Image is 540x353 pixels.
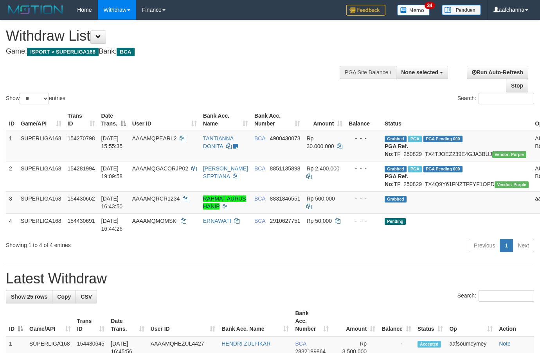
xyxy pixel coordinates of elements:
span: Accepted [418,341,441,348]
b: PGA Ref. No: [385,173,408,187]
td: TF_250829_TX4TJOEZ239E4GJA3BUJ [382,131,532,161]
a: TANTIANNA DONITA [203,135,234,149]
span: CSV [81,294,92,300]
span: AAAAMQMOMSKI [132,218,178,224]
div: - - - [349,217,378,225]
span: Grabbed [385,196,407,202]
td: SUPERLIGA168 [18,161,65,191]
th: Bank Acc. Number: activate to sort column ascending [292,306,332,336]
h1: Latest Withdraw [6,271,534,287]
span: 154281994 [68,165,95,172]
div: - - - [349,195,378,202]
a: Stop [506,79,528,92]
th: User ID: activate to sort column ascending [148,306,219,336]
h4: Game: Bank: [6,48,352,56]
h1: Withdraw List [6,28,352,44]
button: None selected [396,66,448,79]
th: Trans ID: activate to sort column ascending [74,306,108,336]
span: [DATE] 16:44:26 [101,218,123,232]
span: PGA Pending [423,166,463,172]
span: Rp 50.000 [306,218,332,224]
th: Date Trans.: activate to sort column ascending [108,306,147,336]
a: [PERSON_NAME] SEPTIANA [203,165,248,179]
a: Copy [52,290,76,303]
span: 154430691 [68,218,95,224]
td: 1 [6,131,18,161]
td: TF_250829_TX4Q9Y61FNZTFFYF1OPD [382,161,532,191]
img: Button%20Memo.svg [397,5,430,16]
span: 154430662 [68,195,95,202]
th: Game/API: activate to sort column ascending [18,109,65,131]
th: Action [496,306,534,336]
span: BCA [254,135,265,142]
th: Status [382,109,532,131]
div: Showing 1 to 4 of 4 entries [6,238,219,249]
span: Pending [385,218,406,225]
span: Copy 2910627751 to clipboard [270,218,301,224]
th: Status: activate to sort column ascending [414,306,446,336]
th: ID: activate to sort column descending [6,306,26,336]
a: Run Auto-Refresh [467,66,528,79]
th: Trans ID: activate to sort column ascending [65,109,98,131]
th: Bank Acc. Number: activate to sort column ascending [251,109,304,131]
input: Search: [479,93,534,104]
span: Vendor URL: https://trx4.1velocity.biz [495,181,529,188]
span: 34 [425,2,435,9]
select: Showentries [20,93,49,104]
th: Amount: activate to sort column ascending [332,306,378,336]
th: Balance: activate to sort column ascending [378,306,414,336]
a: Show 25 rows [6,290,52,303]
label: Search: [457,290,534,302]
a: Previous [469,239,500,252]
img: Feedback.jpg [346,5,385,16]
th: Amount: activate to sort column ascending [303,109,346,131]
span: Copy 8831846551 to clipboard [270,195,301,202]
a: RAHMAT AURUS HANIP [203,195,246,210]
span: Copy 4900430073 to clipboard [270,135,301,142]
th: Date Trans.: activate to sort column descending [98,109,129,131]
td: SUPERLIGA168 [18,213,65,236]
a: CSV [76,290,97,303]
span: AAAAMQPEARL2 [132,135,177,142]
label: Search: [457,93,534,104]
div: - - - [349,165,378,172]
span: BCA [117,48,134,56]
a: Note [499,340,511,347]
span: Copy [57,294,71,300]
img: MOTION_logo.png [6,4,65,16]
div: - - - [349,134,378,142]
span: Grabbed [385,136,407,142]
td: 4 [6,213,18,236]
div: PGA Site Balance / [340,66,396,79]
span: Rp 2.400.000 [306,165,339,172]
b: PGA Ref. No: [385,143,408,157]
td: SUPERLIGA168 [18,131,65,161]
span: None selected [401,69,438,75]
a: HENDRI ZULFIKAR [221,340,270,347]
span: Rp 30.000.000 [306,135,334,149]
img: panduan.png [442,5,481,15]
span: BCA [295,340,306,347]
span: ISPORT > SUPERLIGA168 [27,48,99,56]
th: User ID: activate to sort column ascending [129,109,200,131]
input: Search: [479,290,534,302]
span: Copy 8851135898 to clipboard [270,165,301,172]
td: SUPERLIGA168 [18,191,65,213]
a: Next [513,239,534,252]
span: Marked by aafmaleo [408,136,422,142]
th: Balance [346,109,382,131]
span: 154270798 [68,135,95,142]
label: Show entries [6,93,65,104]
span: Rp 500.000 [306,195,335,202]
a: ERNAWATI [203,218,231,224]
span: PGA Pending [423,136,463,142]
th: Bank Acc. Name: activate to sort column ascending [200,109,251,131]
span: AAAAMQGACORJP02 [132,165,188,172]
th: Bank Acc. Name: activate to sort column ascending [218,306,292,336]
span: BCA [254,165,265,172]
td: 2 [6,161,18,191]
span: [DATE] 15:55:35 [101,135,123,149]
span: Marked by aafnonsreyleab [408,166,422,172]
span: BCA [254,195,265,202]
th: ID [6,109,18,131]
